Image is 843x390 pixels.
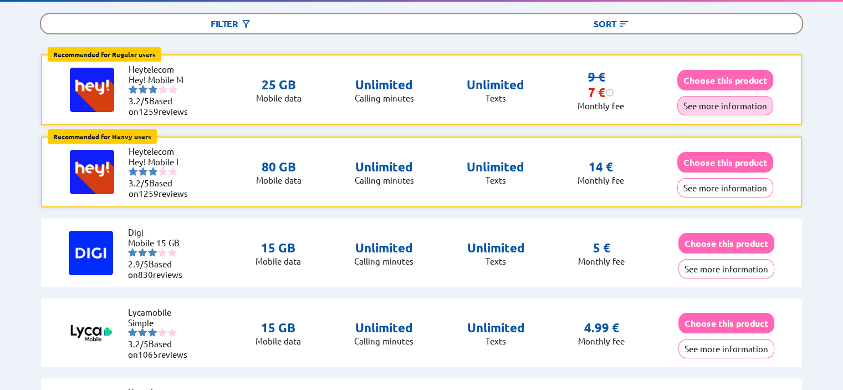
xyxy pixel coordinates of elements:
[588,69,605,84] s: 9 €
[129,178,195,199] li: Based on reviews
[138,349,158,359] span: 1065
[129,146,195,156] li: Heytelecom
[605,88,614,97] img: information
[677,157,773,168] a: Choose this product
[678,238,774,249] a: Choose this product
[619,18,630,29] img: Button open the sorting menu
[168,167,177,176] img: starnr5
[128,317,195,328] li: Simple
[467,336,525,346] p: Texts
[355,77,414,93] p: Unlimited
[158,248,167,257] img: starnr4
[129,85,137,94] img: starnr1
[354,240,413,256] p: Unlimited
[129,167,137,176] img: starnr1
[129,74,195,85] li: Hey! Mobile M
[128,227,195,237] li: Digi
[355,175,414,185] p: Calling minutes
[677,178,773,197] button: See more information
[139,167,147,176] img: starnr2
[678,318,774,328] a: Choose this product
[588,85,614,100] div: 7 €
[148,328,157,337] img: starnr3
[256,93,302,103] p: Mobile data
[677,96,773,115] button: See more information
[128,328,137,337] img: starnr1
[159,167,167,176] img: starnr4
[128,237,195,248] li: Mobile 15 GB
[128,259,195,280] li: Based on reviews
[149,85,157,94] img: starnr3
[678,343,774,354] a: See more information
[256,159,302,175] p: 80 GB
[128,307,195,317] li: Lycamobile
[677,75,773,85] a: Choose this product
[129,178,149,188] span: 3.2/5
[129,95,149,106] span: 3.2/5
[256,240,301,256] p: 15 GB
[422,14,802,33] div: Sort
[139,85,147,94] img: starnr2
[128,248,137,257] img: starnr1
[129,156,195,167] li: Hey! Mobile L
[241,18,252,29] img: Button open the filtering menu
[138,328,147,337] img: starnr2
[578,256,625,266] p: Monthly fee
[678,233,774,254] button: Choose this product
[138,248,147,257] img: starnr2
[128,338,195,359] li: Based on reviews
[168,85,177,94] img: starnr5
[148,248,157,257] img: starnr3
[584,320,619,336] p: 4.99 €
[354,320,413,336] p: Unlimited
[677,152,773,173] button: Choose this product
[678,339,774,358] button: See more information
[168,248,177,257] img: starnr5
[256,77,302,93] p: 25 GB
[467,93,524,103] p: Texts
[678,264,774,274] a: See more information
[467,159,524,175] p: Unlimited
[678,313,774,333] button: Choose this product
[467,320,525,336] p: Unlimited
[139,188,159,199] span: 1259
[53,50,156,59] b: Recommended for Regular users
[578,336,625,346] p: Monthly fee
[128,338,149,349] span: 3.2/5
[139,106,159,117] span: 1259
[129,95,195,117] li: Based on reviews
[467,240,525,256] p: Unlimited
[128,259,149,269] span: 2.9/5
[149,167,157,176] img: starnr3
[158,328,167,337] img: starnr4
[589,159,613,175] p: 14 €
[256,336,301,346] p: Mobile data
[578,175,624,185] p: Monthly fee
[168,328,177,337] img: starnr5
[467,77,524,93] p: Unlimited
[69,311,113,355] img: Logo of Lycamobile
[354,336,413,346] p: Calling minutes
[53,132,151,141] b: Recommended for Heavy users
[256,256,301,266] p: Mobile data
[678,259,774,278] button: See more information
[593,240,610,256] p: 5 €
[159,85,167,94] img: starnr4
[467,256,525,266] p: Texts
[138,269,153,280] span: 830
[70,68,114,112] img: Logo of Heytelecom
[677,183,773,193] a: See more information
[256,175,302,185] p: Mobile data
[467,175,524,185] p: Texts
[256,320,301,336] p: 15 GB
[41,14,421,33] div: Filter
[129,64,195,74] li: Heytelecom
[677,70,773,90] button: Choose this product
[355,159,414,175] p: Unlimited
[69,231,113,275] img: Logo of Digi
[677,100,773,111] a: See more information
[70,150,114,194] img: Logo of Heytelecom
[355,93,414,103] p: Calling minutes
[354,256,413,266] p: Calling minutes
[578,100,624,111] p: Monthly fee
